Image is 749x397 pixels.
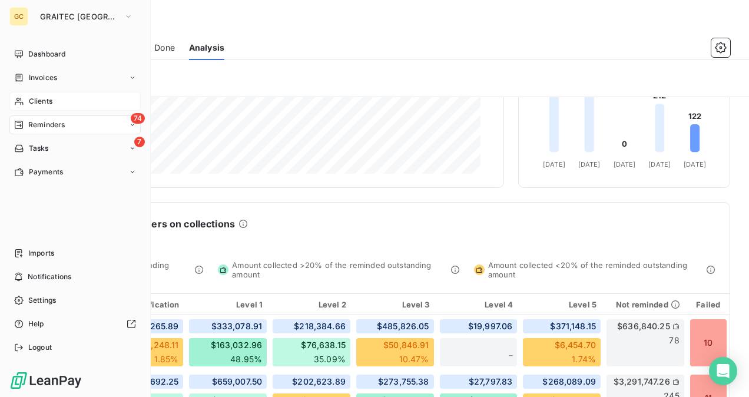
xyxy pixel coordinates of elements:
[212,376,263,388] span: $659,007.50
[28,120,65,130] span: Reminders
[383,339,429,351] span: $50,846.91
[690,319,727,367] div: 10
[572,353,596,365] span: 1.74%
[617,320,670,332] span: $636,840.25
[301,339,346,351] span: $76,638.15
[469,376,513,388] span: $27,797.83
[9,371,82,390] img: Logo LeanPay
[399,353,429,365] span: 10.47%
[294,320,346,332] span: $218,384.66
[550,320,596,332] span: $371,148.15
[28,342,52,353] span: Logout
[314,353,346,365] span: 35.09%
[236,300,263,309] span: Level 1
[378,376,429,388] span: $273,755.38
[28,248,54,259] span: Imports
[669,335,679,346] span: 78
[133,300,180,309] span: Notification
[232,260,446,279] span: Amount collected >20% of the reminded outstanding amount
[543,160,565,168] tspan: [DATE]
[29,143,49,154] span: Tasks
[28,272,71,282] span: Notifications
[9,315,141,333] a: Help
[709,357,737,385] div: Open Intercom Messenger
[40,12,119,21] span: GRAITEC [GEOGRAPHIC_DATA]
[648,160,671,168] tspan: [DATE]
[402,300,430,309] span: Level 3
[611,300,680,309] div: Not reminded
[140,339,178,351] span: $6,248.11
[614,376,670,388] span: $3,291,747.26
[154,42,175,54] span: Done
[71,217,235,231] h6: Impact of reminders on collections
[28,295,56,306] span: Settings
[29,72,57,83] span: Invoices
[29,96,52,107] span: Clients
[509,347,512,357] span: _
[292,376,346,388] span: $202,623.89
[694,300,723,309] div: Failed
[569,300,596,309] span: Level 5
[189,42,224,54] span: Analysis
[211,320,263,332] span: $333,078.91
[9,7,28,26] div: GC
[230,353,262,365] span: 48.95%
[131,113,145,124] span: 74
[28,49,65,59] span: Dashboard
[542,376,596,388] span: $268,089.09
[578,160,601,168] tspan: [DATE]
[377,320,429,332] span: $485,826.05
[154,353,179,365] span: 1.85%
[684,160,706,168] tspan: [DATE]
[488,260,702,279] span: Amount collected <20% of the reminded outstanding amount
[134,137,145,147] span: 7
[468,320,513,332] span: $19,997.06
[614,160,636,168] tspan: [DATE]
[128,376,179,388] span: $182,692.25
[485,300,513,309] span: Level 4
[211,339,263,351] span: $163,032.96
[319,300,346,309] span: Level 2
[28,319,44,329] span: Help
[555,339,596,351] span: $6,454.70
[29,167,63,177] span: Payments
[128,320,179,332] span: $337,265.89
